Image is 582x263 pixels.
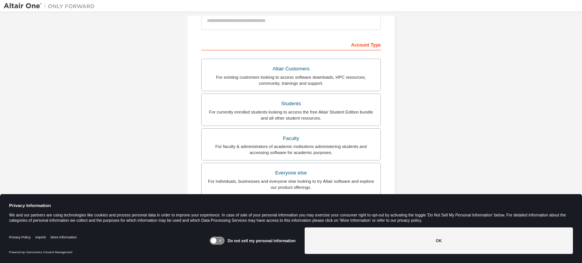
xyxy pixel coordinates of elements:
[206,133,376,144] div: Faculty
[201,38,381,50] div: Account Type
[4,2,99,10] img: Altair One
[206,109,376,121] div: For currently enrolled students looking to access the free Altair Student Edition bundle and all ...
[206,168,376,178] div: Everyone else
[206,74,376,86] div: For existing customers looking to access software downloads, HPC resources, community, trainings ...
[206,98,376,109] div: Students
[206,143,376,156] div: For faculty & administrators of academic institutions administering students and accessing softwa...
[206,64,376,74] div: Altair Customers
[206,178,376,190] div: For individuals, businesses and everyone else looking to try Altair software and explore our prod...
